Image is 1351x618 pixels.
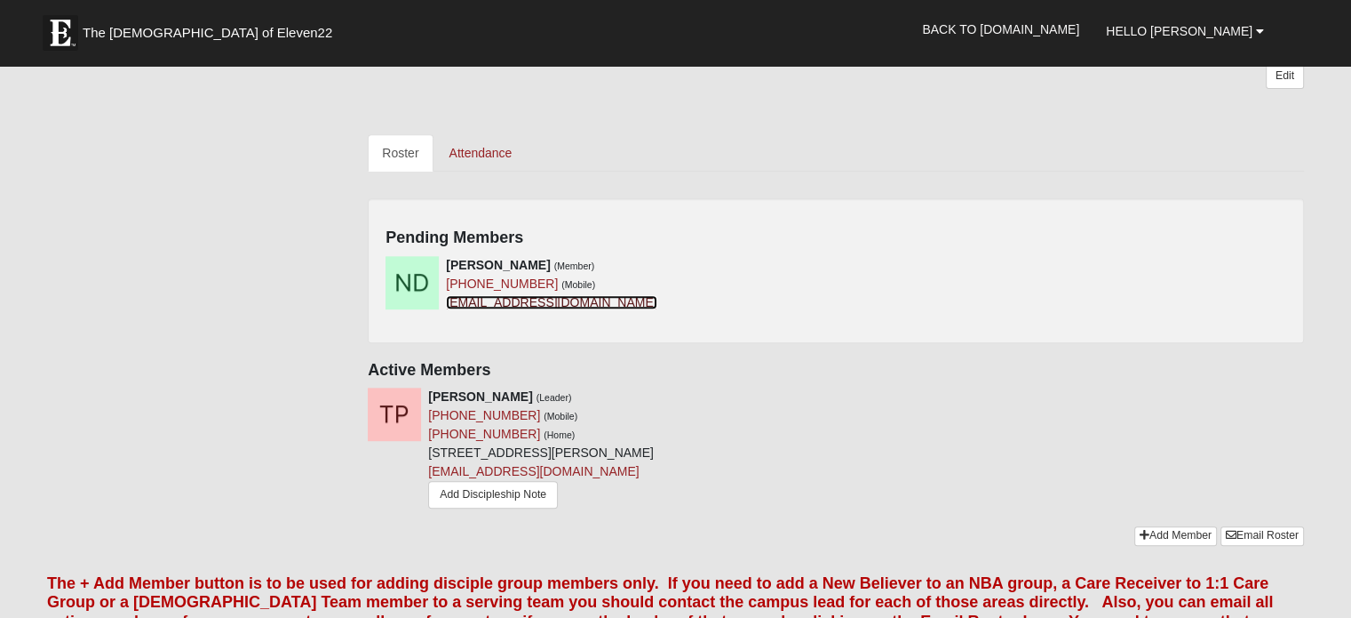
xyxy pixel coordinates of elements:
[554,261,595,271] small: (Member)
[428,388,654,513] div: [STREET_ADDRESS][PERSON_NAME]
[1134,526,1217,545] a: Add Member
[544,429,575,440] small: (Home)
[446,295,656,309] a: [EMAIL_ADDRESS][DOMAIN_NAME]
[446,258,550,272] strong: [PERSON_NAME]
[1266,63,1304,89] a: Edit
[1220,526,1304,545] a: Email Roster
[368,361,1304,381] h4: Active Members
[428,481,558,509] a: Add Discipleship Note
[544,411,577,421] small: (Mobile)
[83,24,332,42] span: The [DEMOGRAPHIC_DATA] of Eleven22
[428,408,540,422] a: [PHONE_NUMBER]
[34,6,389,51] a: The [DEMOGRAPHIC_DATA] of Eleven22
[428,389,532,404] strong: [PERSON_NAME]
[909,7,1093,52] a: Back to [DOMAIN_NAME]
[43,15,78,51] img: Eleven22 logo
[368,134,433,172] a: Roster
[536,392,572,403] small: (Leader)
[385,229,1286,248] h4: Pending Members
[446,277,558,291] a: [PHONE_NUMBER]
[435,134,527,172] a: Attendance
[428,464,639,478] a: [EMAIL_ADDRESS][DOMAIN_NAME]
[1106,24,1252,38] span: Hello [PERSON_NAME]
[428,427,540,441] a: [PHONE_NUMBER]
[561,279,595,290] small: (Mobile)
[1093,9,1277,53] a: Hello [PERSON_NAME]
